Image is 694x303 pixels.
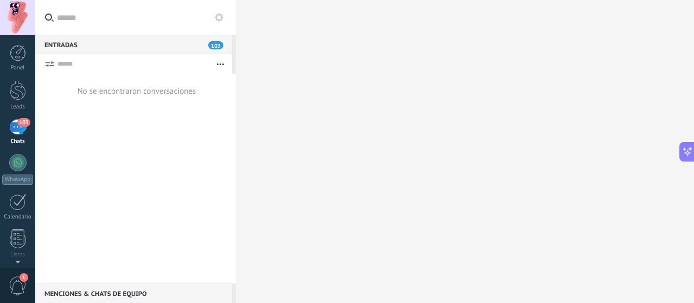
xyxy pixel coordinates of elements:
[2,65,34,72] div: Panel
[78,86,196,96] div: No se encontraron conversaciones
[2,104,34,111] div: Leads
[2,214,34,221] div: Calendario
[35,283,232,303] div: Menciones & Chats de equipo
[2,138,34,145] div: Chats
[208,41,223,49] span: 103
[2,175,33,185] div: WhatsApp
[17,118,30,127] span: 103
[209,54,232,74] button: Más
[20,273,28,282] span: 1
[35,35,232,54] div: Entradas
